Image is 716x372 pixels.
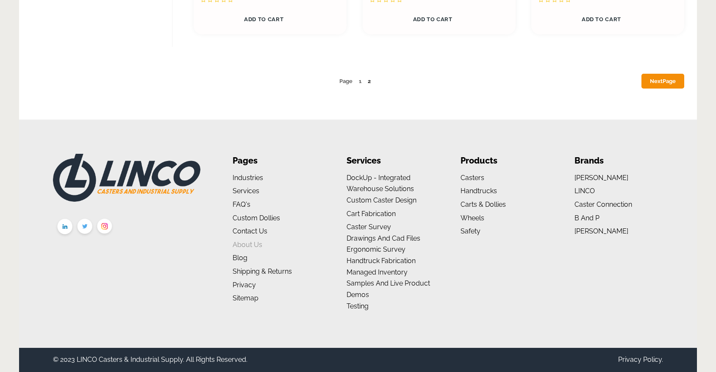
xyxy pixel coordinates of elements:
a: Caster Survey [347,223,391,231]
a: Contact Us [233,227,267,235]
a: Caster Connection [574,200,632,208]
li: Pages [233,154,321,168]
a: Add to Cart [369,11,496,28]
a: Handtrucks [461,187,497,195]
a: Drawings and Cad Files [347,234,420,242]
a: Managed Inventory [347,268,408,276]
a: NextPage [641,74,684,89]
img: instagram.png [95,217,115,238]
a: Shipping & Returns [233,267,292,275]
a: [PERSON_NAME] [574,227,628,235]
span: Page [339,78,352,84]
a: B and P [574,214,599,222]
a: Services [233,187,259,195]
a: Add to Cart [538,11,665,28]
a: Samples and Live Product Demos [347,279,430,299]
a: Custom Dollies [233,214,280,222]
a: Ergonomic Survey [347,245,405,253]
img: LINCO CASTERS & INDUSTRIAL SUPPLY [53,154,200,201]
a: Wheels [461,214,484,222]
img: linkedin.png [55,217,75,238]
a: Carts & Dollies [461,200,506,208]
a: LINCO [574,187,595,195]
a: Testing [347,302,369,310]
div: © 2023 LINCO Casters & Industrial Supply. All Rights Reserved. [53,354,247,366]
li: Brands [574,154,663,168]
a: Privacy Policy. [618,355,663,364]
a: Casters [461,174,484,182]
a: Add to Cart [200,11,327,28]
a: Industries [233,174,263,182]
a: About us [233,241,262,249]
a: [PERSON_NAME] [574,174,628,182]
a: Handtruck Fabrication [347,257,416,265]
a: 2 [368,78,371,84]
li: Services [347,154,435,168]
a: FAQ's [233,200,250,208]
a: Sitemap [233,294,258,302]
span: Page [663,78,676,84]
a: Cart Fabrication [347,210,396,218]
a: Custom Caster Design [347,196,416,204]
a: Safety [461,227,480,235]
span: Add to Cart [244,16,283,22]
img: twitter.png [75,217,95,238]
a: Blog [233,254,247,262]
li: Products [461,154,549,168]
a: Privacy [233,281,256,289]
a: DockUp - Integrated Warehouse Solutions [347,174,414,193]
span: Add to Cart [413,16,452,22]
span: Add to Cart [582,16,621,22]
span: 1 [359,78,361,84]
